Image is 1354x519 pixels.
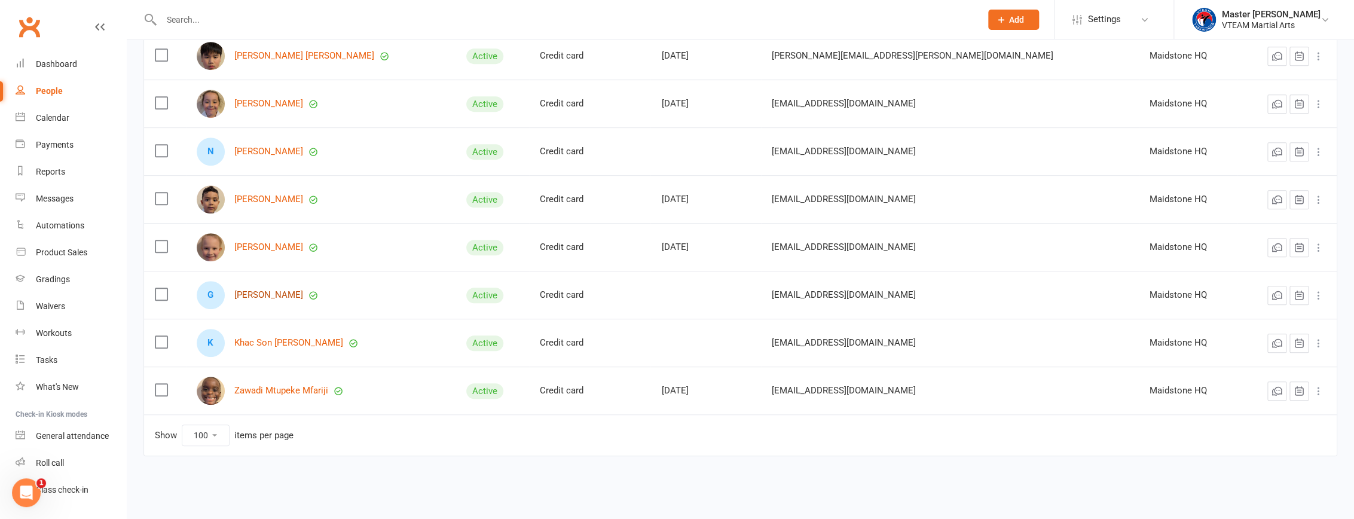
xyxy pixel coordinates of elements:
img: Ryleigh [197,233,225,261]
div: Credit card [540,338,640,348]
span: Add [1009,15,1024,25]
div: Active [466,240,503,255]
div: Credit card [540,194,640,204]
a: Workouts [16,320,126,347]
div: Credit card [540,386,640,396]
a: What's New [16,374,126,401]
a: Reports [16,158,126,185]
div: Credit card [540,242,640,252]
div: Maidstone HQ [1150,194,1226,204]
div: Reports [36,167,65,176]
div: Gradings [36,274,70,284]
a: Zawadi Mtupeke Mfariji [234,386,328,396]
a: Gradings [16,266,126,293]
div: Workouts [36,328,72,338]
div: Payments [36,140,74,149]
div: Credit card [540,99,640,109]
span: [EMAIL_ADDRESS][DOMAIN_NAME] [772,140,916,163]
span: [EMAIL_ADDRESS][DOMAIN_NAME] [772,236,916,258]
div: Dashboard [36,59,77,69]
a: Product Sales [16,239,126,266]
div: [DATE] [661,386,750,396]
a: [PERSON_NAME] [PERSON_NAME] [234,51,374,61]
a: [PERSON_NAME] [234,146,303,157]
div: Show [155,425,294,446]
span: [EMAIL_ADDRESS][DOMAIN_NAME] [772,92,916,115]
div: Active [466,48,503,64]
span: [EMAIL_ADDRESS][DOMAIN_NAME] [772,331,916,354]
div: [DATE] [661,242,750,252]
a: Waivers [16,293,126,320]
a: People [16,78,126,105]
span: Settings [1088,6,1121,33]
div: Maidstone HQ [1150,338,1226,348]
div: Gia Han [197,281,225,309]
div: [DATE] [661,194,750,204]
div: Credit card [540,290,640,300]
span: [EMAIL_ADDRESS][DOMAIN_NAME] [772,188,916,210]
a: Automations [16,212,126,239]
div: Credit card [540,51,640,61]
a: Khac Son [PERSON_NAME] [234,338,343,348]
div: Automations [36,221,84,230]
a: [PERSON_NAME] [234,194,303,204]
div: Active [466,144,503,160]
input: Search... [158,11,973,28]
img: Remi [197,90,225,118]
span: [PERSON_NAME][EMAIL_ADDRESS][PERSON_NAME][DOMAIN_NAME] [772,44,1053,67]
button: Add [988,10,1039,30]
div: Active [466,192,503,207]
a: Roll call [16,450,126,477]
div: Tasks [36,355,57,365]
div: Maidstone HQ [1150,386,1226,396]
div: Maidstone HQ [1150,146,1226,157]
div: Roll call [36,458,64,468]
div: Calendar [36,113,69,123]
a: Calendar [16,105,126,132]
div: Credit card [540,146,640,157]
a: General attendance kiosk mode [16,423,126,450]
div: Maidstone HQ [1150,290,1226,300]
a: Tasks [16,347,126,374]
div: Messages [36,194,74,203]
div: Class check-in [36,485,88,494]
img: Zawadi [197,377,225,405]
img: thumb_image1628552580.png [1192,8,1216,32]
div: Active [466,335,503,351]
div: VTEAM Martial Arts [1222,20,1321,30]
div: Active [466,288,503,303]
div: Active [466,383,503,399]
div: items per page [234,431,294,441]
div: Maidstone HQ [1150,51,1226,61]
a: [PERSON_NAME] [234,242,303,252]
a: Clubworx [14,12,44,42]
div: Active [466,96,503,112]
a: Messages [16,185,126,212]
a: Dashboard [16,51,126,78]
div: Khac Son [197,329,225,357]
div: Product Sales [36,248,87,257]
div: [DATE] [661,51,750,61]
a: Payments [16,132,126,158]
img: Biagio Antonio [197,185,225,213]
a: [PERSON_NAME] [234,290,303,300]
div: People [36,86,63,96]
div: Maidstone HQ [1150,242,1226,252]
div: Master [PERSON_NAME] [1222,9,1321,20]
span: 1 [36,478,46,488]
div: Waivers [36,301,65,311]
div: What's New [36,382,79,392]
iframe: Intercom live chat [12,478,41,507]
span: [EMAIL_ADDRESS][DOMAIN_NAME] [772,379,916,402]
span: [EMAIL_ADDRESS][DOMAIN_NAME] [772,283,916,306]
div: Nathaniel [197,138,225,166]
a: [PERSON_NAME] [234,99,303,109]
a: Class kiosk mode [16,477,126,503]
img: Minh Tri [197,42,225,70]
div: [DATE] [661,99,750,109]
div: General attendance [36,431,109,441]
div: Maidstone HQ [1150,99,1226,109]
